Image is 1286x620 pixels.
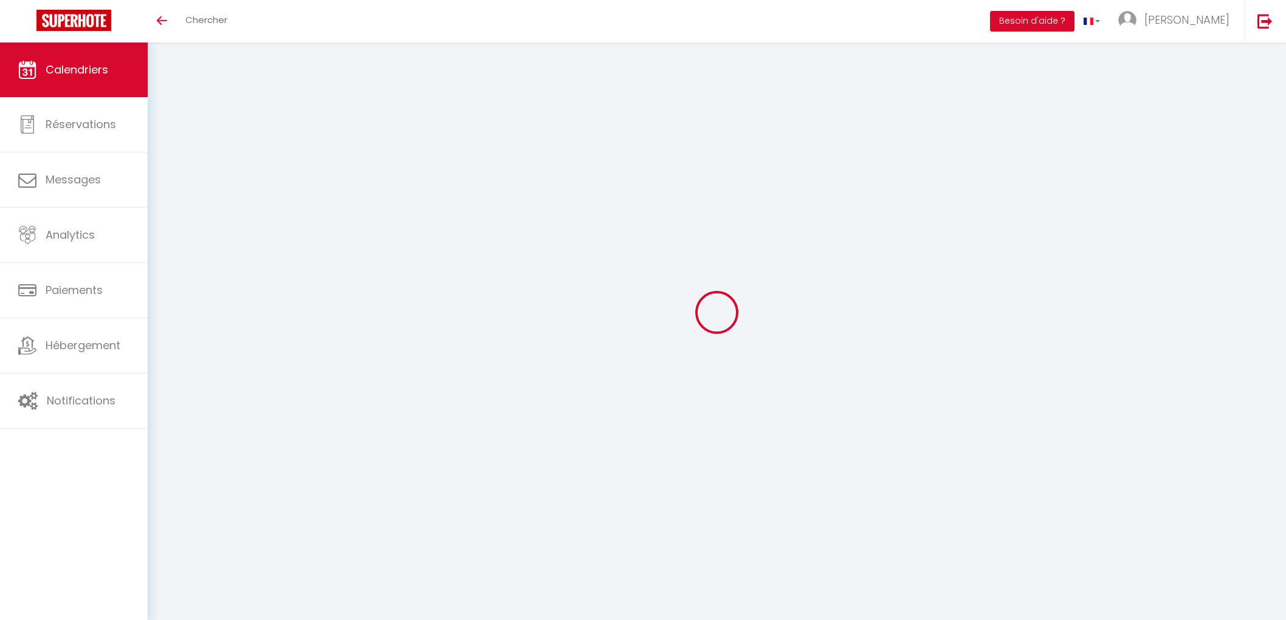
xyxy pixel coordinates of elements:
img: Super Booking [36,10,111,31]
img: logout [1257,13,1273,29]
span: Analytics [46,227,95,242]
span: Messages [46,172,101,187]
span: Chercher [185,13,227,26]
span: Réservations [46,117,116,132]
span: [PERSON_NAME] [1144,12,1229,27]
span: Hébergement [46,338,120,353]
img: ... [1118,11,1136,29]
span: Calendriers [46,62,108,77]
button: Besoin d'aide ? [990,11,1075,32]
span: Paiements [46,282,103,298]
span: Notifications [47,393,115,408]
